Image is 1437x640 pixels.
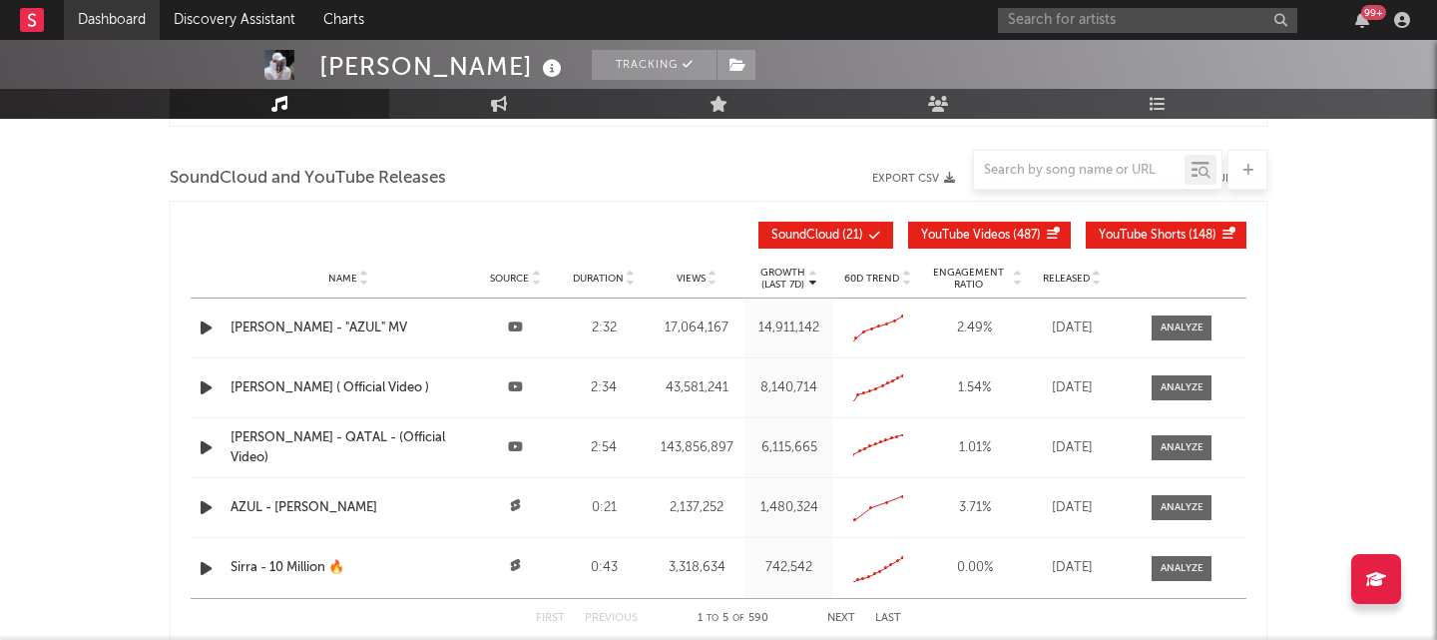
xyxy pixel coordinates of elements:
[536,613,565,624] button: First
[231,319,466,338] a: [PERSON_NAME] - "AZUL" MV
[749,319,828,338] div: 14,911,142
[231,558,466,578] a: Sirra - 10 Million 🔥
[490,273,529,285] span: Source
[875,613,901,624] button: Last
[844,273,899,285] span: 60D Trend
[927,498,1022,518] div: 3.71 %
[1361,5,1386,20] div: 99 +
[1032,558,1112,578] div: [DATE]
[749,378,828,398] div: 8,140,714
[749,498,828,518] div: 1,480,324
[1032,319,1112,338] div: [DATE]
[1099,230,1216,242] span: ( 148 )
[654,498,740,518] div: 2,137,252
[328,273,357,285] span: Name
[771,230,863,242] span: ( 21 )
[974,163,1185,179] input: Search by song name or URL
[908,222,1071,249] button: YouTube Videos(487)
[771,230,839,242] span: SoundCloud
[1099,230,1186,242] span: YouTube Shorts
[565,558,644,578] div: 0:43
[1086,222,1246,249] button: YouTube Shorts(148)
[677,273,706,285] span: Views
[654,319,740,338] div: 17,064,167
[1032,438,1112,458] div: [DATE]
[1032,378,1112,398] div: [DATE]
[231,378,466,398] a: [PERSON_NAME] ( Official Video )
[565,438,644,458] div: 2:54
[707,614,718,623] span: to
[319,50,567,83] div: [PERSON_NAME]
[927,378,1022,398] div: 1.54 %
[732,614,744,623] span: of
[749,438,828,458] div: 6,115,665
[1355,12,1369,28] button: 99+
[565,498,644,518] div: 0:21
[760,267,805,279] p: Growth
[827,613,855,624] button: Next
[998,8,1297,33] input: Search for artists
[927,438,1022,458] div: 1.01 %
[654,438,740,458] div: 143,856,897
[654,558,740,578] div: 3,318,634
[927,558,1022,578] div: 0.00 %
[1032,498,1112,518] div: [DATE]
[749,558,828,578] div: 742,542
[231,498,466,518] a: AZUL - [PERSON_NAME]
[758,222,893,249] button: SoundCloud(21)
[921,230,1041,242] span: ( 487 )
[654,378,740,398] div: 43,581,241
[927,319,1022,338] div: 2.49 %
[231,428,466,467] a: [PERSON_NAME] - QATAL - (Official Video)
[573,273,624,285] span: Duration
[565,319,644,338] div: 2:32
[921,230,1010,242] span: YouTube Videos
[585,613,638,624] button: Previous
[678,607,787,631] div: 1 5 590
[592,50,717,80] button: Tracking
[760,279,805,291] p: (Last 7d)
[565,378,644,398] div: 2:34
[1043,273,1090,285] span: Released
[927,267,1010,291] span: Engagement Ratio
